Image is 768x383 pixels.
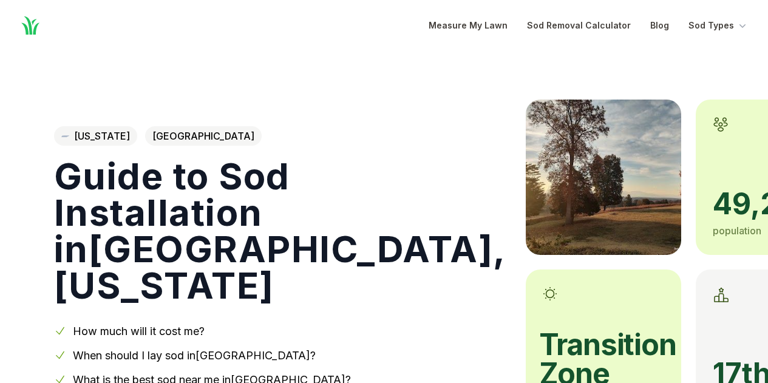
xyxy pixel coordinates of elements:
a: How much will it cost me? [73,325,205,337]
a: Sod Removal Calculator [527,18,631,33]
img: A picture of Cleveland [526,100,681,255]
h1: Guide to Sod Installation in [GEOGRAPHIC_DATA] , [US_STATE] [54,158,506,303]
span: population [713,225,761,237]
a: When should I lay sod in[GEOGRAPHIC_DATA]? [73,349,316,362]
a: Measure My Lawn [429,18,508,33]
button: Sod Types [688,18,749,33]
img: Tennessee state outline [61,135,69,137]
a: [US_STATE] [54,126,137,146]
a: Blog [650,18,669,33]
span: [GEOGRAPHIC_DATA] [145,126,262,146]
